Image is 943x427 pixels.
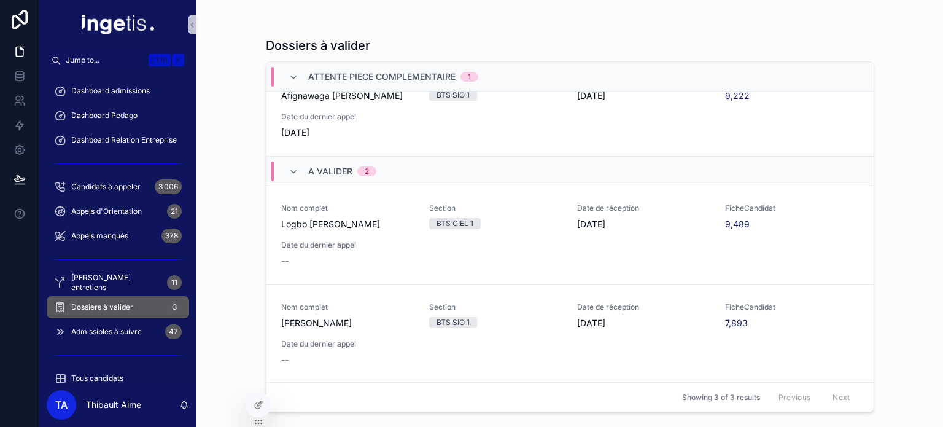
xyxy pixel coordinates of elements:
[281,127,414,139] span: [DATE]
[47,200,189,222] a: Appels d'Orientation21
[577,302,710,312] span: Date de réception
[308,165,352,178] span: A valider
[47,104,189,127] a: Dashboard Pedago
[47,272,189,294] a: [PERSON_NAME] entretiens11
[725,203,858,213] span: FicheCandidat
[266,186,874,284] a: Nom completLogbo [PERSON_NAME]SectionBTS CIEL 1Date de réception[DATE]FicheCandidat9,489Date du d...
[71,327,142,337] span: Admissibles à suivre
[577,203,710,213] span: Date de réception
[71,111,138,120] span: Dashboard Pedago
[365,166,369,176] div: 2
[71,302,133,312] span: Dossiers à valider
[71,206,142,216] span: Appels d'Orientation
[281,218,414,230] span: Logbo [PERSON_NAME]
[437,317,470,328] div: BTS SIO 1
[577,90,710,102] span: [DATE]
[281,255,289,267] span: --
[167,275,182,290] div: 11
[47,321,189,343] a: Admissibles à suivre47
[47,129,189,151] a: Dashboard Relation Entreprise
[55,398,68,412] span: TA
[66,55,144,65] span: Jump to...
[577,218,710,230] span: [DATE]
[281,317,414,329] span: [PERSON_NAME]
[71,231,128,241] span: Appels manqués
[725,90,750,102] a: 9,222
[725,218,750,230] a: 9,489
[266,284,874,383] a: Nom complet[PERSON_NAME]SectionBTS SIO 1Date de réception[DATE]FicheCandidat7,893Date du dernier ...
[725,302,858,312] span: FicheCandidat
[725,317,748,329] a: 7,893
[47,49,189,71] button: Jump to...CtrlK
[167,300,182,315] div: 3
[429,302,562,312] span: Section
[39,71,196,383] div: scrollable content
[682,393,760,402] span: Showing 3 of 3 results
[71,182,141,192] span: Candidats à appeler
[281,112,414,122] span: Date du dernier appel
[577,317,710,329] span: [DATE]
[308,71,456,83] span: Attente piece complementaire
[47,225,189,247] a: Appels manqués378
[468,72,471,82] div: 1
[71,86,150,96] span: Dashboard admissions
[281,203,414,213] span: Nom complet
[47,296,189,318] a: Dossiers à valider3
[437,218,473,229] div: BTS CIEL 1
[429,203,562,213] span: Section
[281,240,414,250] span: Date du dernier appel
[155,179,182,194] div: 3 006
[47,367,189,390] a: Tous candidats
[86,399,141,411] p: Thibault Aime
[165,324,182,339] div: 47
[71,135,177,145] span: Dashboard Relation Entreprise
[281,339,414,349] span: Date du dernier appel
[167,204,182,219] div: 21
[266,37,370,54] h1: Dossiers à valider
[173,55,183,65] span: K
[281,90,414,102] span: Afignawaga [PERSON_NAME]
[71,273,162,292] span: [PERSON_NAME] entretiens
[47,80,189,102] a: Dashboard admissions
[281,354,289,366] span: --
[71,374,123,383] span: Tous candidats
[161,229,182,243] div: 378
[281,302,414,312] span: Nom complet
[82,15,154,34] img: App logo
[437,90,470,101] div: BTS SIO 1
[266,57,874,156] a: Nom completAfignawaga [PERSON_NAME]SectionBTS SIO 1Date de réception[DATE]FicheCandidat9,222Date ...
[149,54,171,66] span: Ctrl
[47,176,189,198] a: Candidats à appeler3 006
